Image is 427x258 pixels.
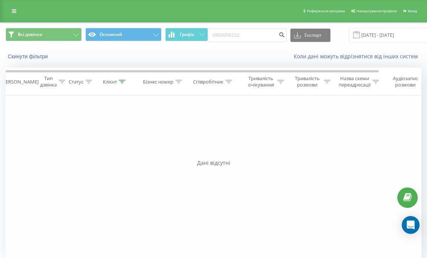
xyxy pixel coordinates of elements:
button: Всі дзвінки [6,28,82,41]
span: Всі дзвінки [18,32,42,37]
div: Статус [69,79,84,85]
button: Скинути фільтри [6,53,52,60]
div: Тривалість розмови [293,75,322,88]
span: Графік [180,32,194,37]
div: Тривалість очікування [246,75,276,88]
div: Аудіозапис розмови [387,75,423,88]
span: Реферальна програма [307,9,345,13]
input: Пошук за номером [208,29,287,42]
div: Співробітник [193,79,224,85]
span: Налаштування профілю [356,9,397,13]
span: Вихід [408,9,417,13]
div: Тип дзвінка [40,75,57,88]
button: Основний [85,28,162,41]
div: Бізнес номер [143,79,173,85]
div: Назва схеми переадресації [339,75,371,88]
button: Графік [165,28,208,41]
div: Клієнт [103,79,117,85]
div: Open Intercom Messenger [402,216,420,234]
div: [PERSON_NAME] [1,79,39,85]
div: Дані відсутні [6,159,421,167]
a: Коли дані можуть відрізнятися вiд інших систем [294,53,421,60]
button: Експорт [290,29,330,42]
